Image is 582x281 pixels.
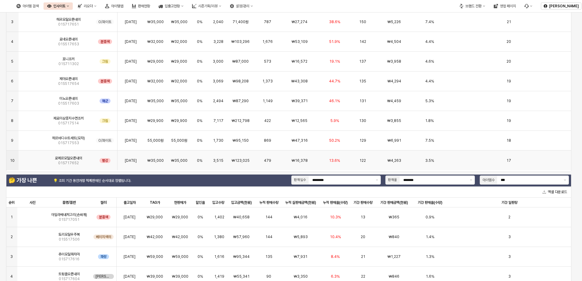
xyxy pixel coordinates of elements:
span: ₩365 [389,215,399,220]
span: [DATE] [125,138,137,143]
span: 122 [359,158,366,163]
span: ₩12,565 [292,118,307,123]
button: [PERSON_NAME] [541,2,581,10]
div: 시즌기획/리뷰 [198,4,218,8]
span: 38.6% [329,19,340,24]
span: 0% [197,39,202,44]
button: 아이템 검색 [13,2,42,10]
span: ₩3,958 [387,59,401,64]
div: 입출고현황 [155,2,187,10]
span: 44.7% [329,79,340,84]
button: 리오더 [74,2,100,10]
span: ₩4,504 [387,39,401,44]
span: ₩29,000 [147,215,163,220]
span: ₩47,316 [292,138,308,143]
div: 설정/관리 [236,4,249,8]
span: ₩123,025 [232,158,250,163]
span: 3 [10,254,13,259]
span: 0% [197,59,202,64]
span: 품명/품번 [62,200,76,205]
span: ₩16,572 [292,59,307,64]
span: ₩35,000 [147,19,164,24]
span: [DATE] [125,79,137,84]
span: 4.6% [425,59,434,64]
button: 제안 사항 표시 [468,176,475,184]
span: ₩95,344 [233,254,250,259]
span: 13.6% [329,158,340,163]
span: [DATE] [125,19,137,24]
span: 10.3% [330,215,341,220]
span: [DATE] [124,254,135,259]
span: 4 [10,274,13,279]
span: 1,380 [214,234,224,239]
button: 아이템맵 [101,2,127,10]
div: 아이템수 [482,177,495,183]
div: 인사이트 [44,2,73,10]
span: ₩32,000 [171,39,187,44]
span: ₩35,000 [147,99,164,103]
span: 0% [198,215,203,220]
span: 0% [198,234,203,239]
button: 판매현황 [128,2,154,10]
span: 3,000 [213,59,223,64]
span: ₩59,000 [172,254,188,259]
span: ₩42,000 [147,234,163,239]
span: 4 [11,39,13,44]
span: 헤르모달오픈내의 [56,17,81,22]
span: 베이지색의 [96,234,111,239]
span: 3 [508,234,511,239]
span: ₩4,016 [294,215,307,220]
span: 1.6% [426,274,434,279]
span: 20 [507,59,511,64]
span: ₩4,263 [387,158,401,163]
span: 19 [507,99,511,103]
span: ₩35,000 [171,99,188,103]
button: 제안 사항 표시 [373,176,380,184]
span: 01S517653 [58,42,79,47]
span: 869 [264,138,271,143]
span: 포니조끼 [62,57,75,61]
span: ₩87,000 [232,59,249,64]
span: 로메르모달오픈내의 [55,156,82,161]
button: 영업 페이지 [490,2,520,10]
span: 01S717514 [58,121,79,126]
span: [DATE] [125,59,137,64]
button: 엑셀 다운로드 [540,188,570,196]
span: 129 [359,138,366,143]
span: ₩103,296 [231,39,250,44]
span: 479 [264,158,271,163]
span: ₩87,290 [233,99,249,103]
span: 01S517506 [59,237,80,242]
span: ₩846 [389,274,399,279]
span: ₩4,459 [387,99,401,103]
div: 판매율 [388,177,397,183]
span: 5.3% [425,99,434,103]
span: 3 [11,19,13,24]
span: 0% [197,79,202,84]
span: 츄이모달파자마 [58,252,80,257]
span: ₩35,000 [171,158,188,163]
span: 9 [11,138,13,143]
span: 90 [266,274,271,279]
span: 46.1% [329,99,340,103]
span: 0% [197,158,202,163]
button: 시즌기획/리뷰 [188,2,225,10]
span: 20 [361,234,365,239]
span: 0% [198,274,203,279]
span: 01S717051 [59,217,79,222]
span: 누적 실판매금액(천원) [285,200,316,205]
span: 55,000원 [147,138,163,143]
span: 입고수량 [212,200,224,205]
span: 누적 판매수량 [259,200,279,205]
span: 할인율 [196,200,205,205]
span: 22 [361,274,365,279]
div: 버그 제보 및 기능 개선 요청 [521,2,536,10]
div: 영업 페이지 [500,4,516,8]
span: 2,040 [213,19,223,24]
button: 설정/관리 [226,2,257,10]
span: [PERSON_NAME] [96,274,111,279]
span: 6 [11,79,13,84]
span: ₩35,000 [171,19,188,24]
span: ₩7,931 [294,254,307,259]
